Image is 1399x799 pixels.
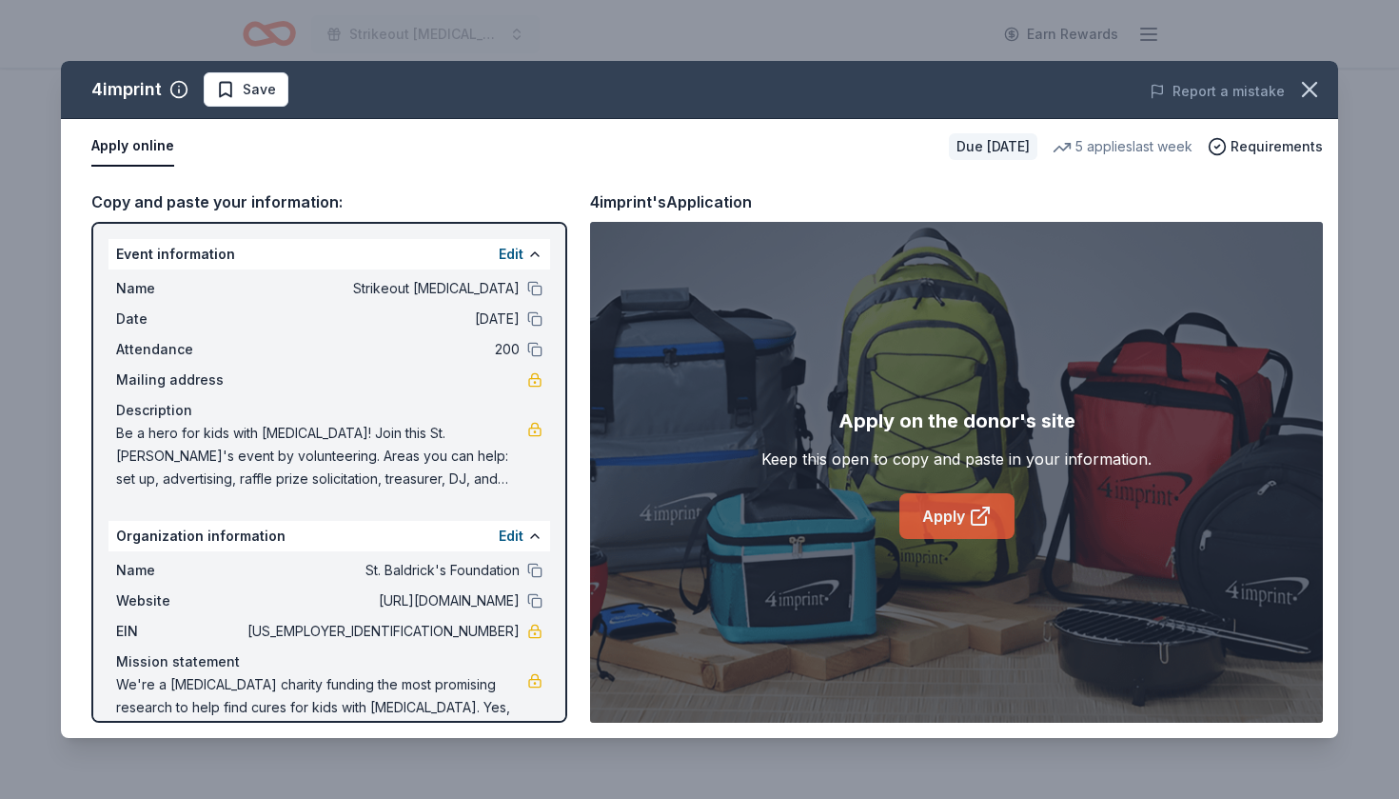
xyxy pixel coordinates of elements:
[244,559,520,582] span: St. Baldrick's Foundation
[1231,135,1323,158] span: Requirements
[949,133,1037,160] div: Due [DATE]
[116,369,244,391] span: Mailing address
[116,620,244,643] span: EIN
[244,338,520,361] span: 200
[499,243,523,266] button: Edit
[499,525,523,548] button: Edit
[91,127,174,167] button: Apply online
[244,277,520,300] span: Strikeout [MEDICAL_DATA]
[116,422,527,490] span: Be a hero for kids with [MEDICAL_DATA]! Join this St. [PERSON_NAME]'s event by volunteering. Area...
[243,78,276,101] span: Save
[116,673,527,742] span: We're a [MEDICAL_DATA] charity funding the most promising research to help find cures for kids wi...
[116,338,244,361] span: Attendance
[244,589,520,612] span: [URL][DOMAIN_NAME]
[244,308,520,330] span: [DATE]
[91,190,567,214] div: Copy and paste your information:
[204,72,288,107] button: Save
[761,448,1152,470] div: Keep this open to copy and paste in your information.
[116,399,542,422] div: Description
[590,190,752,214] div: 4imprint's Application
[108,239,550,270] div: Event information
[116,277,244,300] span: Name
[108,521,550,551] div: Organization information
[899,493,1015,539] a: Apply
[838,406,1075,436] div: Apply on the donor's site
[116,589,244,612] span: Website
[1150,80,1285,103] button: Report a mistake
[244,620,520,643] span: [US_EMPLOYER_IDENTIFICATION_NUMBER]
[91,74,162,105] div: 4imprint
[116,559,244,582] span: Name
[116,308,244,330] span: Date
[1208,135,1323,158] button: Requirements
[116,650,542,673] div: Mission statement
[1053,135,1192,158] div: 5 applies last week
